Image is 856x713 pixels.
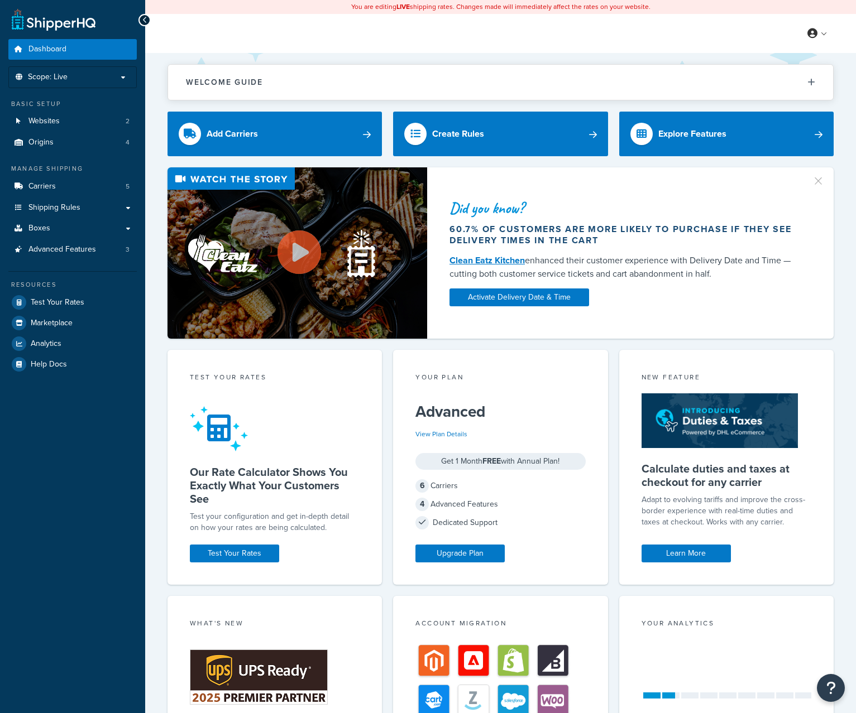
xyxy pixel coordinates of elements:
[8,239,137,260] a: Advanced Features3
[8,99,137,109] div: Basic Setup
[449,224,800,246] div: 60.7% of customers are more likely to purchase if they see delivery times in the cart
[619,112,834,156] a: Explore Features
[8,39,137,60] a: Dashboard
[415,453,585,470] div: Get 1 Month with Annual Plan!
[31,339,61,349] span: Analytics
[8,313,137,333] a: Marketplace
[482,455,501,467] strong: FREE
[449,288,589,306] a: Activate Delivery Date & Time
[186,78,263,86] h2: Welcome Guide
[168,112,382,156] a: Add Carriers
[8,239,137,260] li: Advanced Features
[31,298,84,307] span: Test Your Rates
[8,292,137,312] a: Test Your Rates
[8,111,137,132] a: Websites2
[642,462,811,489] h5: Calculate duties and taxes at checkout for any carrier
[126,138,130,147] span: 4
[415,479,429,493] span: 6
[415,478,585,494] div: Carriers
[28,117,60,126] span: Websites
[126,182,130,191] span: 5
[415,497,585,512] div: Advanced Features
[190,545,279,562] a: Test Your Rates
[190,618,360,631] div: What's New
[8,334,137,354] a: Analytics
[393,112,608,156] a: Create Rules
[31,360,67,369] span: Help Docs
[126,245,130,254] span: 3
[28,182,56,191] span: Carriers
[415,545,505,562] a: Upgrade Plan
[449,254,800,281] div: enhanced their customer experience with Delivery Date and Time — cutting both customer service ti...
[207,126,258,142] div: Add Carriers
[415,618,585,631] div: Account Migration
[168,65,833,100] button: Welcome Guide
[8,164,137,174] div: Manage Shipping
[8,354,137,374] a: Help Docs
[8,218,137,239] a: Boxes
[396,2,410,12] b: LIVE
[642,372,811,385] div: New Feature
[449,254,525,267] a: Clean Eatz Kitchen
[415,498,429,511] span: 4
[28,224,50,233] span: Boxes
[28,138,54,147] span: Origins
[28,203,80,213] span: Shipping Rules
[168,167,427,339] img: Video thumbnail
[8,197,137,218] a: Shipping Rules
[28,73,68,82] span: Scope: Live
[658,126,726,142] div: Explore Features
[8,132,137,153] a: Origins4
[28,45,66,54] span: Dashboard
[190,511,360,533] div: Test your configuration and get in-depth detail on how your rates are being calculated.
[642,494,811,528] p: Adapt to evolving tariffs and improve the cross-border experience with real-time duties and taxes...
[8,132,137,153] li: Origins
[415,429,467,439] a: View Plan Details
[126,117,130,126] span: 2
[8,176,137,197] a: Carriers5
[817,674,845,702] button: Open Resource Center
[8,176,137,197] li: Carriers
[190,372,360,385] div: Test your rates
[31,319,73,328] span: Marketplace
[8,280,137,290] div: Resources
[415,403,585,421] h5: Advanced
[28,245,96,254] span: Advanced Features
[642,545,731,562] a: Learn More
[415,515,585,531] div: Dedicated Support
[190,465,360,505] h5: Our Rate Calculator Shows You Exactly What Your Customers See
[642,618,811,631] div: Your Analytics
[8,111,137,132] li: Websites
[449,200,800,216] div: Did you know?
[415,372,585,385] div: Your Plan
[432,126,484,142] div: Create Rules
